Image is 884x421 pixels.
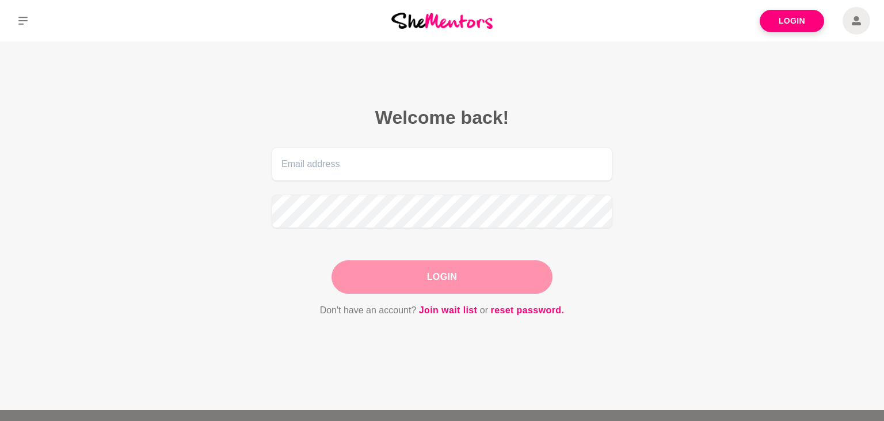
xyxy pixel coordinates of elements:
[760,10,824,32] a: Login
[272,106,612,129] h2: Welcome back!
[391,13,493,28] img: She Mentors Logo
[272,303,612,318] p: Don't have an account? or
[419,303,478,318] a: Join wait list
[491,303,565,318] a: reset password.
[272,147,612,181] input: Email address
